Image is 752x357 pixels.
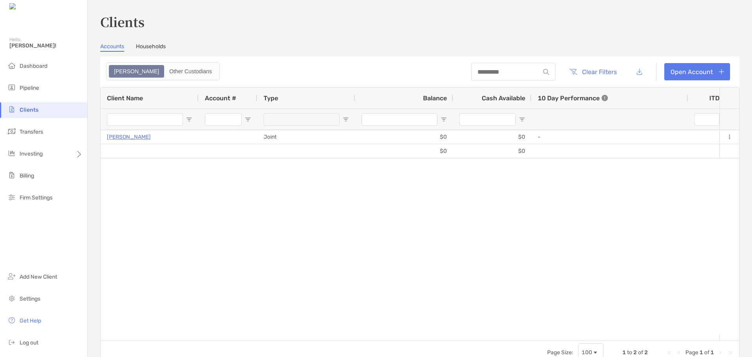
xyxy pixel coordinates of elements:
[644,349,648,356] span: 2
[107,94,143,102] span: Client Name
[727,350,733,356] div: Last Page
[423,94,447,102] span: Balance
[106,62,220,80] div: segmented control
[20,63,47,69] span: Dashboard
[20,295,40,302] span: Settings
[20,129,43,135] span: Transfers
[7,149,16,158] img: investing icon
[710,349,714,356] span: 1
[205,94,236,102] span: Account #
[20,194,52,201] span: Firm Settings
[453,130,531,144] div: $0
[20,150,43,157] span: Investing
[257,130,355,144] div: Joint
[20,107,38,113] span: Clients
[664,63,730,80] a: Open Account
[676,350,682,356] div: Previous Page
[7,105,16,114] img: clients icon
[20,85,39,91] span: Pipeline
[9,3,43,11] img: Zoe Logo
[717,350,723,356] div: Next Page
[482,94,525,102] span: Cash Available
[355,130,453,144] div: $0
[700,349,703,356] span: 1
[343,116,349,123] button: Open Filter Menu
[7,192,16,202] img: firm-settings icon
[441,116,447,123] button: Open Filter Menu
[7,83,16,92] img: pipeline icon
[538,87,608,109] div: 10 Day Performance
[633,349,637,356] span: 2
[543,69,549,75] img: input icon
[667,350,673,356] div: First Page
[9,42,83,49] span: [PERSON_NAME]!
[453,144,531,158] div: $0
[20,317,41,324] span: Get Help
[7,315,16,325] img: get-help icon
[563,63,623,80] button: Clear Filters
[107,132,151,142] a: [PERSON_NAME]
[355,144,453,158] div: $0
[7,294,16,303] img: settings icon
[694,113,719,126] input: ITD Filter Input
[627,349,632,356] span: to
[136,43,166,52] a: Households
[20,172,34,179] span: Billing
[547,349,573,356] div: Page Size:
[709,94,729,102] div: ITD
[107,113,183,126] input: Client Name Filter Input
[362,113,437,126] input: Balance Filter Input
[582,349,592,356] div: 100
[20,339,38,346] span: Log out
[20,274,57,280] span: Add New Client
[7,272,16,281] img: add_new_client icon
[7,170,16,180] img: billing icon
[100,43,124,52] a: Accounts
[638,349,643,356] span: of
[205,113,242,126] input: Account # Filter Input
[7,61,16,70] img: dashboard icon
[622,349,626,356] span: 1
[110,66,163,77] div: Zoe
[7,337,16,347] img: logout icon
[459,113,516,126] input: Cash Available Filter Input
[186,116,192,123] button: Open Filter Menu
[165,66,216,77] div: Other Custodians
[7,127,16,136] img: transfers icon
[688,130,735,144] div: 0%
[685,349,698,356] span: Page
[538,130,682,143] div: -
[245,116,251,123] button: Open Filter Menu
[704,349,709,356] span: of
[100,13,739,31] h3: Clients
[264,94,278,102] span: Type
[519,116,525,123] button: Open Filter Menu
